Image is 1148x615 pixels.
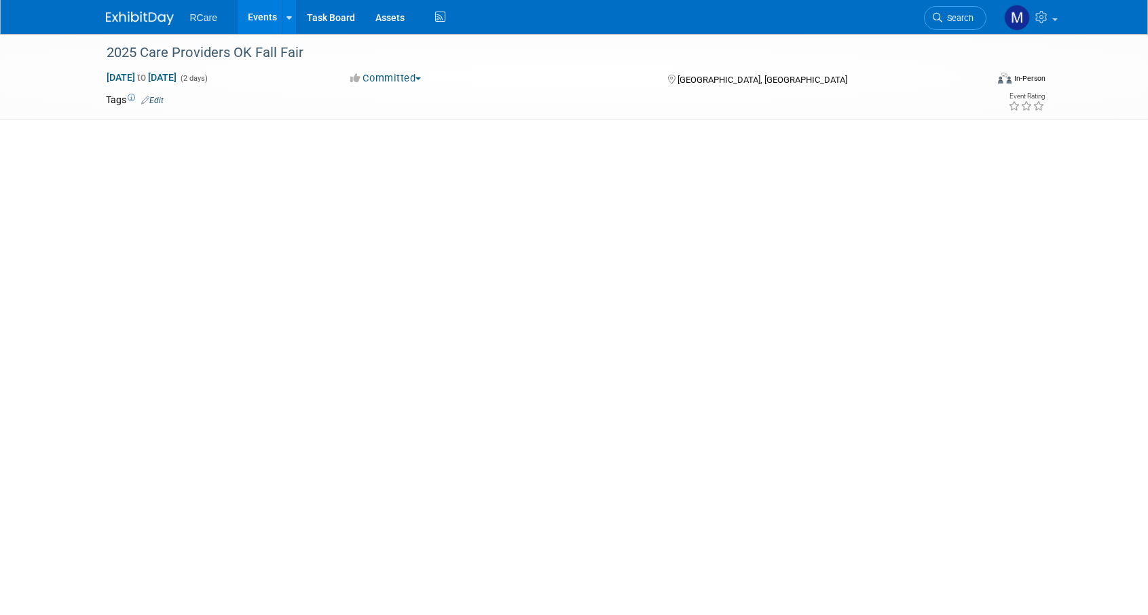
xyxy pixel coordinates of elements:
[102,41,966,65] div: 2025 Care Providers OK Fall Fair
[106,12,174,25] img: ExhibitDay
[106,93,164,107] td: Tags
[106,71,177,83] span: [DATE] [DATE]
[998,73,1012,83] img: Format-Inperson.png
[1014,73,1045,83] div: In-Person
[179,74,208,83] span: (2 days)
[141,96,164,105] a: Edit
[346,71,426,86] button: Committed
[678,75,847,85] span: [GEOGRAPHIC_DATA], [GEOGRAPHIC_DATA]
[1008,93,1045,100] div: Event Rating
[1004,5,1030,31] img: Mike Andolina
[906,71,1046,91] div: Event Format
[942,13,974,23] span: Search
[924,6,986,30] a: Search
[190,12,217,23] span: RCare
[135,72,148,83] span: to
